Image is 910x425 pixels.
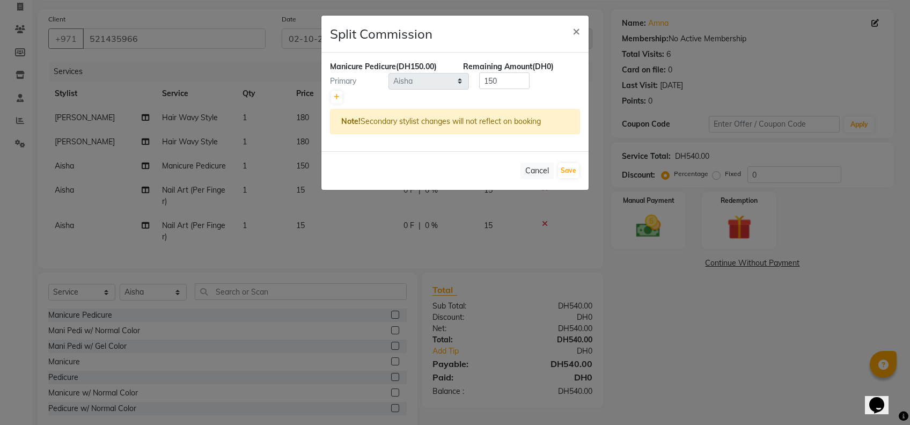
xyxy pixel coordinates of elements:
[330,24,432,43] h4: Split Commission
[558,163,579,178] button: Save
[330,109,580,134] div: Secondary stylist changes will not reflect on booking
[865,382,899,414] iframe: chat widget
[520,163,554,179] button: Cancel
[463,62,532,71] span: Remaining Amount
[341,116,361,126] strong: Note!
[322,76,388,87] div: Primary
[396,62,437,71] span: (DH150.00)
[532,62,554,71] span: (DH0)
[573,23,580,39] span: ×
[564,16,589,46] button: Close
[330,62,396,71] span: Manicure Pedicure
